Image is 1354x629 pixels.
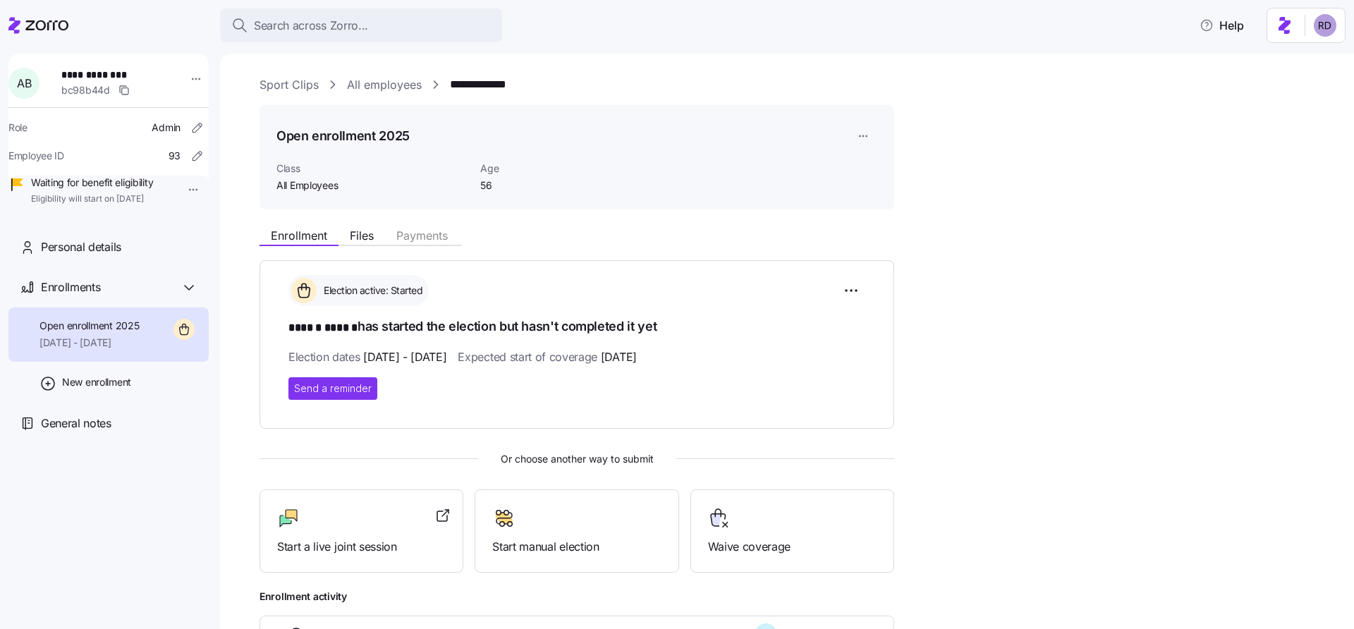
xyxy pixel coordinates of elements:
[260,451,894,467] span: Or choose another way to submit
[17,78,31,89] span: A B
[61,83,110,97] span: bc98b44d
[601,348,637,366] span: [DATE]
[152,121,181,135] span: Admin
[480,161,622,176] span: Age
[169,149,181,163] span: 93
[294,381,372,396] span: Send a reminder
[260,590,894,604] span: Enrollment activity
[347,76,422,94] a: All employees
[276,127,410,145] h1: Open enrollment 2025
[276,178,469,193] span: All Employees
[254,17,368,35] span: Search across Zorro...
[271,230,327,241] span: Enrollment
[288,317,865,337] h1: has started the election but hasn't completed it yet
[288,348,446,366] span: Election dates
[350,230,374,241] span: Files
[288,377,377,400] button: Send a reminder
[41,415,111,432] span: General notes
[363,348,446,366] span: [DATE] - [DATE]
[1314,14,1336,37] img: 6d862e07fa9c5eedf81a4422c42283ac
[8,149,64,163] span: Employee ID
[31,176,153,190] span: Waiting for benefit eligibility
[41,279,100,296] span: Enrollments
[220,8,502,42] button: Search across Zorro...
[492,538,661,556] span: Start manual election
[396,230,448,241] span: Payments
[276,161,469,176] span: Class
[458,348,636,366] span: Expected start of coverage
[62,375,131,389] span: New enrollment
[480,178,622,193] span: 56
[277,538,446,556] span: Start a live joint session
[1200,17,1244,34] span: Help
[8,121,28,135] span: Role
[1188,11,1255,39] button: Help
[39,336,139,350] span: [DATE] - [DATE]
[260,76,319,94] a: Sport Clips
[41,238,121,256] span: Personal details
[31,193,153,205] span: Eligibility will start on [DATE]
[708,538,877,556] span: Waive coverage
[319,283,422,298] span: Election active: Started
[39,319,139,333] span: Open enrollment 2025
